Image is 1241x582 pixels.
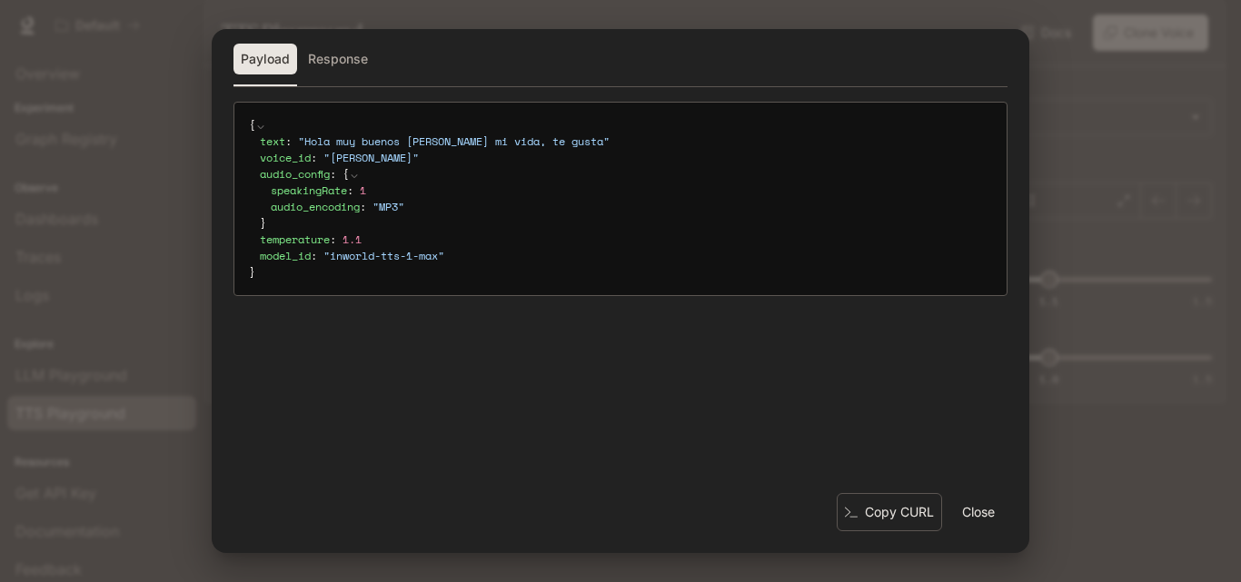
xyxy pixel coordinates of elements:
span: 1 [360,182,366,198]
span: " MP3 " [372,199,404,214]
div: : [271,199,992,215]
div: : [260,248,992,264]
span: voice_id [260,150,311,165]
span: } [249,264,255,280]
span: audio_config [260,166,330,182]
div: : [260,232,992,248]
button: Payload [233,44,297,74]
span: " inworld-tts-1-max " [323,248,444,263]
span: temperature [260,232,330,247]
button: Copy CURL [837,493,942,532]
span: " [PERSON_NAME] " [323,150,419,165]
span: audio_encoding [271,199,360,214]
span: speakingRate [271,182,347,198]
span: text [260,133,285,149]
div: : [260,150,992,166]
button: Close [949,494,1008,530]
span: model_id [260,248,311,263]
span: { [249,117,255,133]
span: " Hola muy buenos [PERSON_NAME] mi vida, te gusta " [298,133,610,149]
button: Response [301,44,375,74]
span: 1.1 [343,232,362,247]
div: : [271,182,992,199]
span: { [343,166,349,182]
div: : [260,133,992,150]
div: : [260,166,992,232]
span: } [260,215,266,231]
